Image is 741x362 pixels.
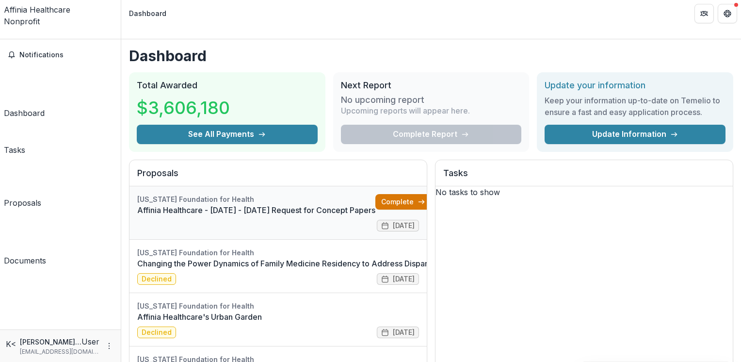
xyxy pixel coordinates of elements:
a: Complete [375,206,431,221]
div: Documents [4,266,46,278]
a: Documents [4,224,46,278]
a: Update Information [545,136,725,156]
div: Tasks [4,156,25,167]
p: [PERSON_NAME] <[EMAIL_ADDRESS][DOMAIN_NAME]> [20,337,81,347]
p: User [81,336,99,347]
button: Notifications [4,59,117,74]
h2: Update your information [545,92,725,102]
a: Changing the Power Dynamics of Family Medicine Residency to Address Disparities [137,269,443,281]
button: See All Payments [137,136,318,156]
img: Affinia Healthcare [4,4,117,16]
h3: $3,606,180 [137,106,230,132]
button: Partners [694,4,714,23]
a: Proposals [4,171,41,220]
div: Kyaw Zin <kyawzin@affiniahealthcare.org> [6,338,16,350]
p: Upcoming reports will appear here. [341,116,470,128]
div: Dashboard [129,8,166,18]
p: [EMAIL_ADDRESS][DOMAIN_NAME] [20,347,99,356]
a: Affinia Healthcare - [DATE] - [DATE] Request for Concept Papers [137,216,375,228]
div: Dashboard [4,119,45,131]
p: No tasks to show [435,198,733,210]
div: Proposals [4,209,41,220]
h2: Proposals [137,180,419,198]
a: Dashboard [4,78,45,131]
span: Nonprofit [4,28,40,38]
a: Tasks [4,134,25,167]
nav: breadcrumb [125,6,170,20]
h3: No upcoming report [341,106,424,117]
button: Get Help [718,4,737,23]
div: Affinia Healthcare [4,16,117,27]
h3: Keep your information up-to-date on Temelio to ensure a fast and easy application process. [545,106,725,130]
h2: Total Awarded [137,92,318,102]
button: More [103,340,115,352]
h1: Dashboard [129,59,733,76]
h2: Next Report [341,92,522,102]
h2: Tasks [443,180,725,198]
a: Affinia Healthcare's Urban Garden [137,323,419,334]
span: Notifications [19,63,113,71]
